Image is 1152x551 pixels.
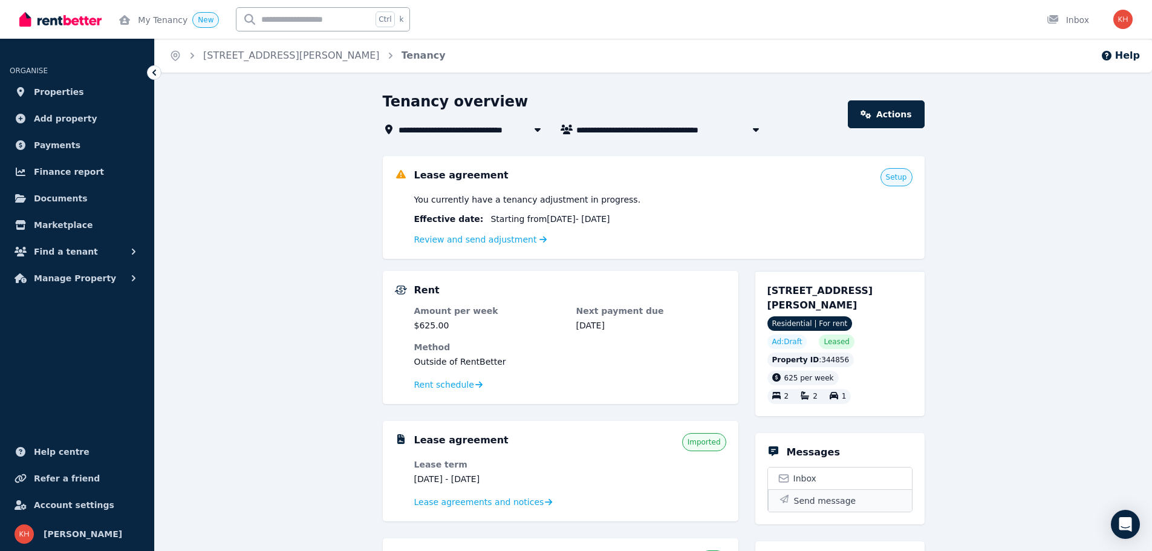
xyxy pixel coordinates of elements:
button: Find a tenant [10,240,145,264]
span: Starting from [DATE] - [DATE] [490,213,610,225]
button: Send message [768,489,912,512]
a: Lease agreements and notices [414,496,553,508]
h5: Lease agreement [414,433,509,448]
dd: $625.00 [414,319,564,331]
div: Open Intercom Messenger [1111,510,1140,539]
span: Account settings [34,498,114,512]
span: Documents [34,191,88,206]
a: Actions [848,100,924,128]
span: Finance report [34,165,104,179]
span: Lease agreements and notices [414,496,544,508]
span: Help centre [34,445,89,459]
a: Help centre [10,440,145,464]
span: Ctrl [376,11,394,27]
a: Finance report [10,160,145,184]
dd: [DATE] - [DATE] [414,473,564,485]
button: Help [1101,48,1140,63]
a: Account settings [10,493,145,517]
span: 2 [813,393,818,401]
span: 625 per week [784,374,834,382]
h5: Lease agreement [414,168,509,183]
a: Payments [10,133,145,157]
span: [PERSON_NAME] [44,527,122,541]
span: Properties [34,85,84,99]
img: RentBetter [19,10,102,28]
a: Tenancy [402,50,446,61]
span: k [400,15,404,24]
span: Send message [794,495,856,507]
span: Imported [688,437,721,447]
div: : 344856 [767,353,854,367]
span: Leased [824,337,849,347]
button: Manage Property [10,266,145,290]
span: New [198,16,213,24]
span: Residential | For rent [767,316,853,331]
a: Add property [10,106,145,131]
span: Inbox [793,472,816,484]
span: Ad: Draft [772,337,802,347]
dt: Method [414,341,726,353]
span: Manage Property [34,271,116,285]
span: ORGANISE [10,67,48,75]
a: Review and send adjustment [414,235,547,244]
nav: Breadcrumb [155,39,460,73]
span: 2 [784,393,789,401]
span: Rent schedule [414,379,474,391]
h1: Tenancy overview [383,92,529,111]
dd: Outside of RentBetter [414,356,726,368]
h5: Rent [414,283,440,298]
a: Refer a friend [10,466,145,491]
span: Property ID [772,355,819,365]
a: Properties [10,80,145,104]
span: You currently have a tenancy adjustment in progress. [414,194,641,206]
a: Inbox [768,468,912,489]
a: Marketplace [10,213,145,237]
img: Karen Hickey [1113,10,1133,29]
h5: Messages [787,445,840,460]
span: Payments [34,138,80,152]
span: Effective date : [414,213,484,225]
span: Setup [886,172,907,182]
div: Inbox [1047,14,1089,26]
a: Rent schedule [414,379,483,391]
dt: Amount per week [414,305,564,317]
img: Rental Payments [395,285,407,295]
span: Marketplace [34,218,93,232]
dt: Lease term [414,458,564,471]
a: [STREET_ADDRESS][PERSON_NAME] [203,50,380,61]
span: [STREET_ADDRESS][PERSON_NAME] [767,285,873,311]
span: 1 [842,393,847,401]
span: Refer a friend [34,471,100,486]
dd: [DATE] [576,319,726,331]
dt: Next payment due [576,305,726,317]
img: Karen Hickey [15,524,34,544]
span: Find a tenant [34,244,98,259]
a: Documents [10,186,145,210]
span: Add property [34,111,97,126]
